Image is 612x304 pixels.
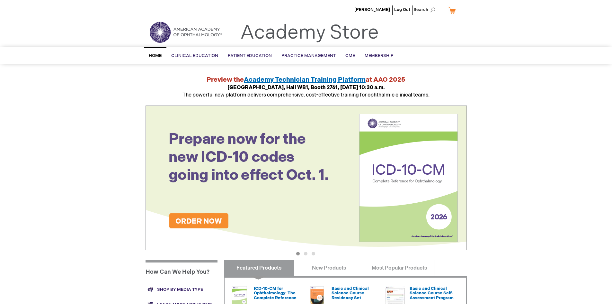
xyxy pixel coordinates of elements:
[345,53,355,58] span: CME
[224,260,294,276] a: Featured Products
[294,260,364,276] a: New Products
[296,252,300,255] button: 1 of 3
[146,260,217,282] h1: How Can We Help You?
[312,252,315,255] button: 3 of 3
[254,286,297,300] a: ICD-10-CM for Ophthalmology: The Complete Reference
[281,53,336,58] span: Practice Management
[394,7,410,12] a: Log Out
[332,286,369,300] a: Basic and Clinical Science Course Residency Set
[354,7,390,12] a: [PERSON_NAME]
[182,85,430,98] span: The powerful new platform delivers comprehensive, cost-effective training for ophthalmic clinical...
[410,286,454,300] a: Basic and Clinical Science Course Self-Assessment Program
[304,252,307,255] button: 2 of 3
[228,53,272,58] span: Patient Education
[364,260,434,276] a: Most Popular Products
[146,282,217,297] a: Shop by media type
[207,76,405,84] strong: Preview the at AAO 2025
[244,76,366,84] a: Academy Technician Training Platform
[149,53,162,58] span: Home
[413,3,438,16] span: Search
[171,53,218,58] span: Clinical Education
[240,21,379,44] a: Academy Store
[365,53,394,58] span: Membership
[227,85,385,91] strong: [GEOGRAPHIC_DATA], Hall WB1, Booth 2761, [DATE] 10:30 a.m.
